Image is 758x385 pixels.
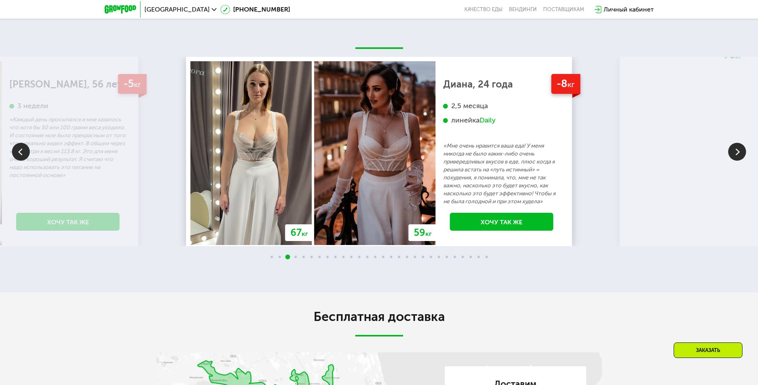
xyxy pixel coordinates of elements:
span: кг [134,80,141,89]
span: кг [302,230,308,237]
p: «Мне очень нравится ваша еда! У меня никогда не было каких-либо очень привередливых вкусов в еде,... [443,142,560,206]
div: Диана, 24 года [443,80,560,88]
div: 2,5 месяца [443,101,560,111]
span: кг [735,230,742,237]
div: линейка [443,116,560,125]
p: «Каждый день просыпался и мне казалось что хотя бы 50 или 100 грамм веса уходило. И состояние мое... [10,116,127,179]
div: поставщикам [543,6,584,13]
span: кг [425,230,432,237]
div: Daily [479,116,496,125]
div: [PERSON_NAME], 56 лет [10,80,127,88]
div: 3 недели [10,101,127,111]
a: [PHONE_NUMBER] [220,5,290,14]
h2: Бесплатная доставка [156,309,602,325]
span: кг [567,80,575,89]
div: 67 [285,224,313,241]
a: Качество еды [464,6,503,13]
a: Вендинги [509,6,537,13]
div: 76 [719,224,747,241]
a: Хочу так же [450,213,553,231]
span: [GEOGRAPHIC_DATA] [144,6,210,13]
img: Slide left [12,143,30,161]
div: 59 [409,224,437,241]
img: Slide right [728,143,746,161]
div: Заказать [674,342,742,358]
a: Хочу так же [16,213,120,231]
div: -8 [551,74,580,94]
div: Личный кабинет [604,5,654,14]
div: -5 [118,74,146,94]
